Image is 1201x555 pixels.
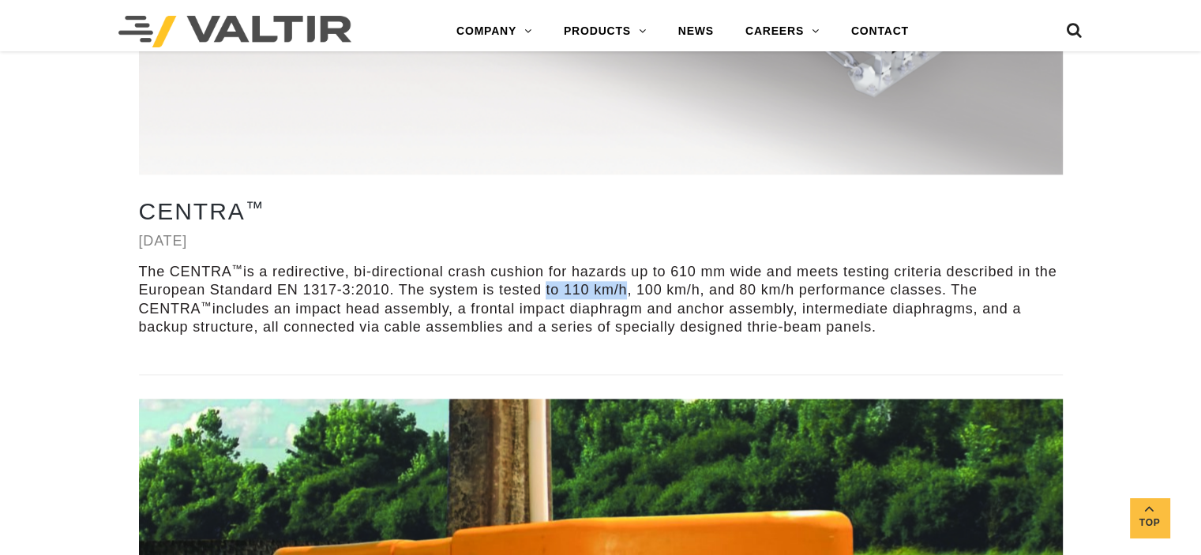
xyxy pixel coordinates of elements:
[441,16,548,47] a: COMPANY
[139,198,265,224] a: CENTRA™
[232,263,243,275] sup: ™
[1130,514,1169,532] span: Top
[246,198,265,218] sup: ™
[835,16,925,47] a: CONTACT
[548,16,662,47] a: PRODUCTS
[118,16,351,47] img: Valtir
[139,263,1063,337] p: The CENTRA is a redirective, bi-directional crash cushion for hazards up to 610 mm wide and meets...
[662,16,730,47] a: NEWS
[139,233,187,249] a: [DATE]
[1130,498,1169,538] a: Top
[201,300,212,312] sup: ™
[730,16,835,47] a: CAREERS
